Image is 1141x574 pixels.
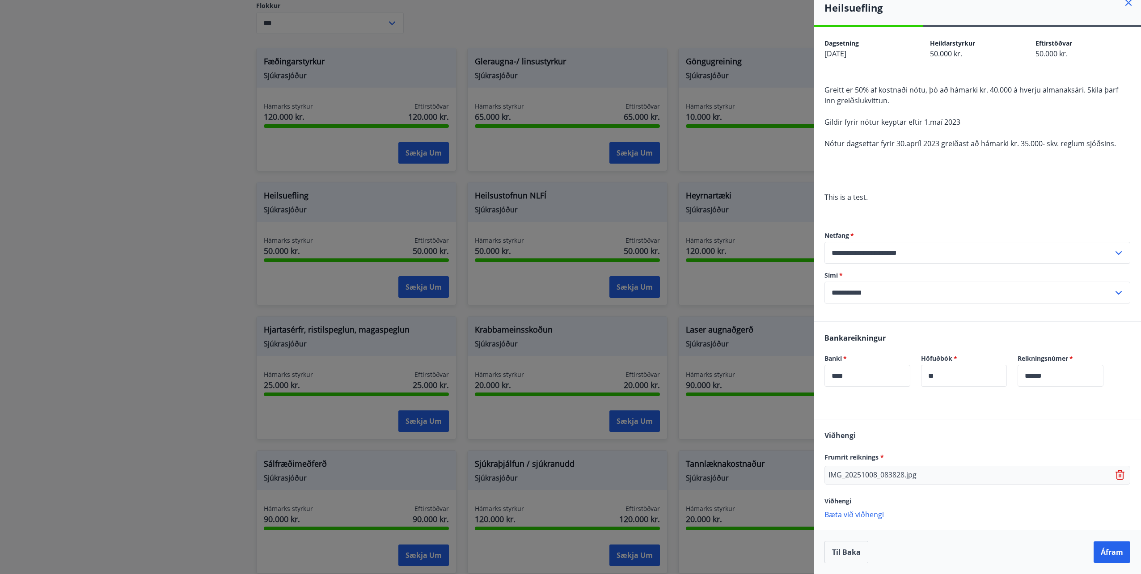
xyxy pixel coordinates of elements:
p: IMG_20251008_083828.jpg [828,470,917,481]
span: 50.000 kr. [1035,49,1068,59]
span: Eftirstöðvar [1035,39,1072,47]
span: Frumrit reiknings [824,453,884,461]
span: 50.000 kr. [930,49,962,59]
span: Viðhengi [824,497,851,505]
span: Heildarstyrkur [930,39,975,47]
label: Netfang [824,231,1130,240]
h4: Heilsuefling [824,1,1141,14]
span: Viðhengi [824,430,856,440]
label: Reikningsnúmer [1018,354,1103,363]
span: Nótur dagsettar fyrir 30.apríl 2023 greiðast að hámarki kr. 35.000- skv. reglum sjóðsins. [824,139,1116,148]
span: Greitt er 50% af kostnaði nótu, þó að hámarki kr. 40.000 á hverju almanaksári. Skila þarf inn gre... [824,85,1118,106]
span: Dagsetning [824,39,859,47]
span: This is a test. [824,192,868,202]
button: Til baka [824,541,868,563]
span: Bankareikningur [824,333,886,343]
p: Bæta við viðhengi [824,510,1130,519]
label: Sími [824,271,1130,280]
button: Áfram [1094,541,1130,563]
span: Gildir fyrir nótur keyptar eftir 1.maí 2023 [824,117,960,127]
label: Höfuðbók [921,354,1007,363]
label: Banki [824,354,910,363]
span: [DATE] [824,49,846,59]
